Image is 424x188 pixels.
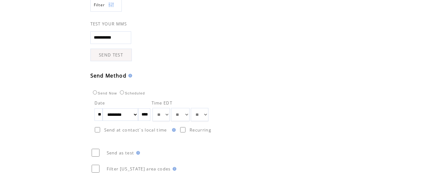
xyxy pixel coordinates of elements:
[91,91,117,95] label: Send Now
[152,100,173,106] span: Time EDT
[190,127,211,133] span: Recurring
[120,90,124,94] input: Scheduled
[94,2,105,8] span: Show filters
[134,151,140,155] img: help.gif
[107,150,134,156] span: Send as test
[93,90,97,94] input: Send Now
[170,128,176,132] img: help.gif
[90,21,127,27] span: TEST YOUR MMS
[90,49,132,61] a: SEND TEST
[94,100,105,106] span: Date
[171,167,176,171] img: help.gif
[118,91,145,95] label: Scheduled
[104,127,167,133] span: Send at contact`s local time
[126,74,132,78] img: help.gif
[107,166,171,172] span: Filter [US_STATE] area codes
[90,72,127,79] span: Send Method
